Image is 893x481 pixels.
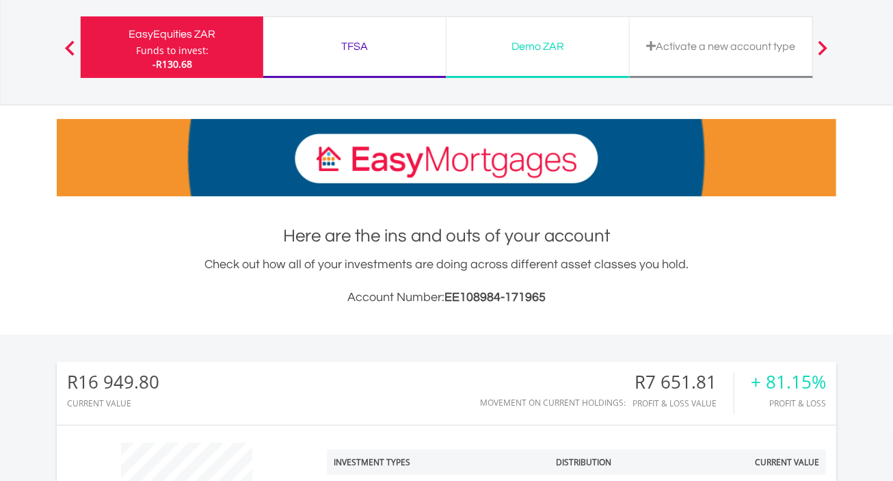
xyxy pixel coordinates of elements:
[327,450,493,475] th: Investment Types
[632,399,734,408] div: Profit & Loss Value
[57,288,836,307] h3: Account Number:
[556,456,611,468] div: Distribution
[67,399,159,408] div: CURRENT VALUE
[271,37,438,56] div: TFSA
[751,372,826,392] div: + 81.15%
[444,291,546,304] span: EE108984-171965
[57,255,836,307] div: Check out how all of your investments are doing across different asset classes you hold.
[638,37,804,56] div: Activate a new account type
[57,224,836,248] h1: Here are the ins and outs of your account
[455,37,621,56] div: Demo ZAR
[751,399,826,408] div: Profit & Loss
[57,119,836,196] img: EasyMortage Promotion Banner
[67,372,159,392] div: R16 949.80
[136,44,209,57] div: Funds to invest:
[701,450,826,475] th: Current Value
[632,372,734,392] div: R7 651.81
[480,398,626,407] div: Movement on Current Holdings:
[89,25,255,44] div: EasyEquities ZAR
[152,57,192,70] span: -R130.68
